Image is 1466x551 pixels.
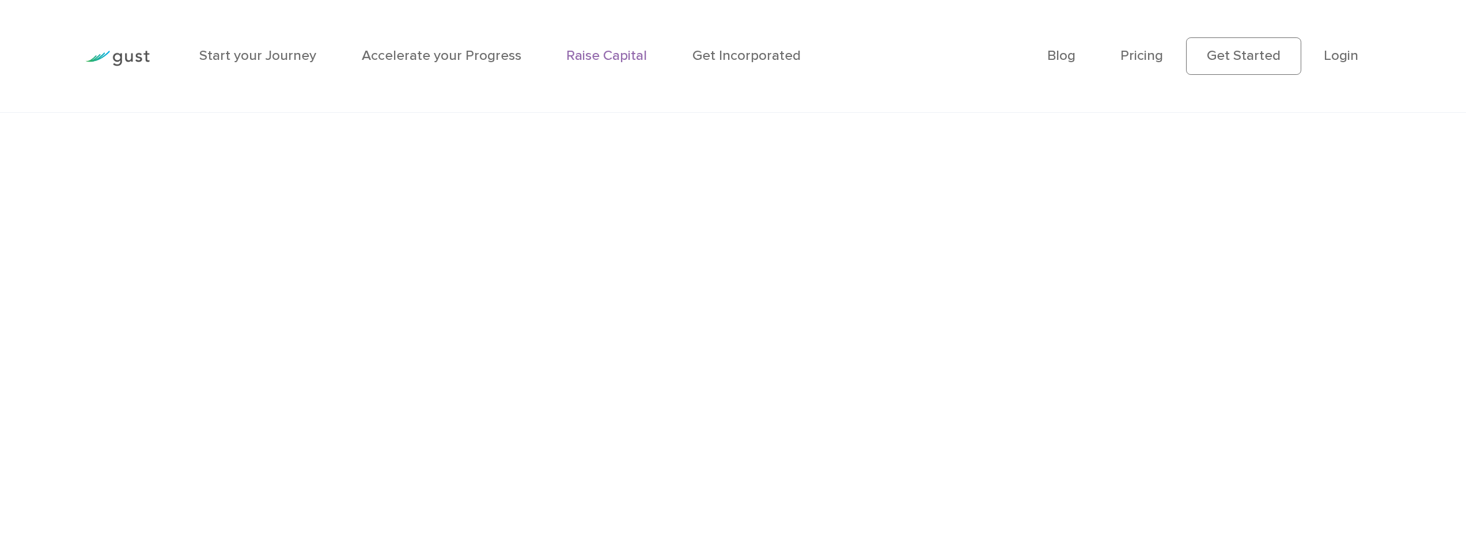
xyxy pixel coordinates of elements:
a: Raise Capital [566,47,647,64]
a: Start your Journey [199,47,316,64]
img: Gust Logo [85,51,150,66]
a: Blog [1047,47,1075,64]
a: Get Incorporated [692,47,801,64]
a: Get Started [1186,37,1301,74]
a: Pricing [1120,47,1163,64]
a: Login [1324,47,1358,64]
a: Accelerate your Progress [362,47,521,64]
